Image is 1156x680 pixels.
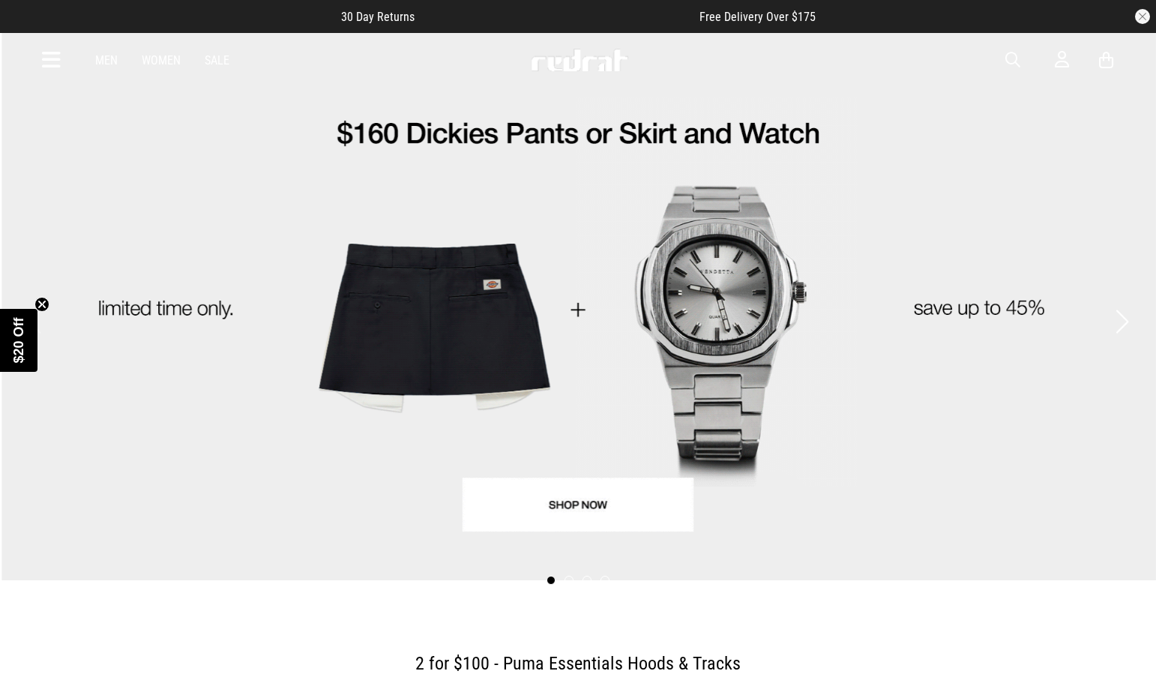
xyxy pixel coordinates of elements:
[95,53,118,67] a: Men
[34,297,49,312] button: Close teaser
[1112,305,1132,338] button: Next slide
[11,317,26,363] span: $20 Off
[24,305,44,338] button: Previous slide
[142,53,181,67] a: Women
[24,649,1132,679] h2: 2 for $100 - Puma Essentials Hoods & Tracks
[530,49,629,71] img: Redrat logo
[205,53,229,67] a: Sale
[699,10,816,24] span: Free Delivery Over $175
[445,9,669,24] iframe: Customer reviews powered by Trustpilot
[341,10,415,24] span: 30 Day Returns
